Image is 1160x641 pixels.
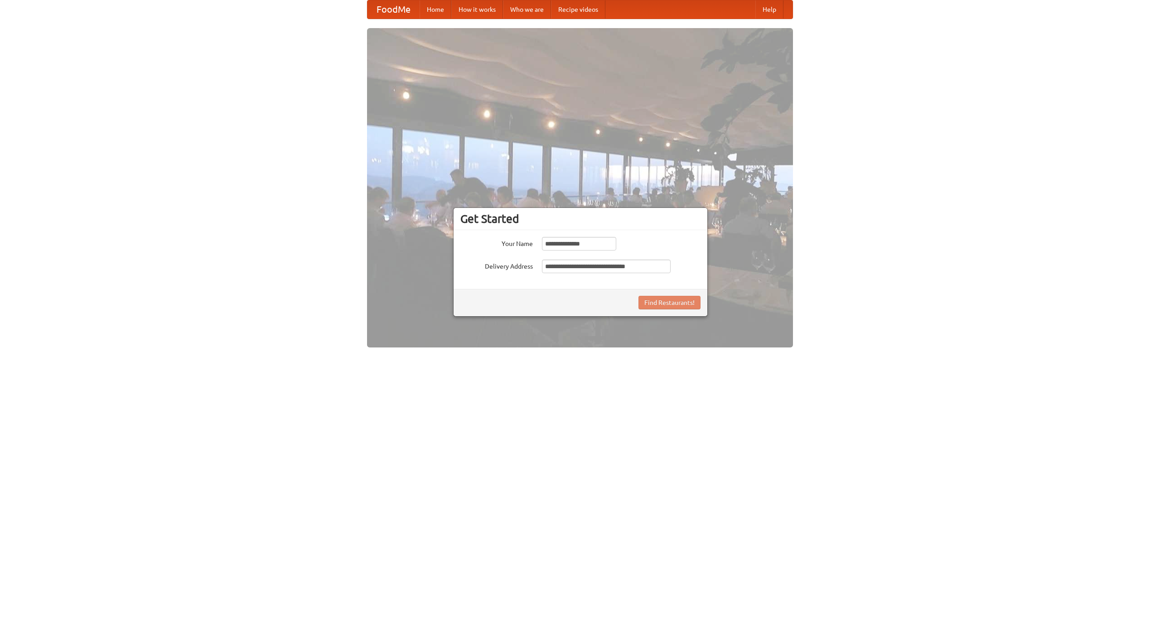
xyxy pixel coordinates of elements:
a: Home [420,0,451,19]
button: Find Restaurants! [638,296,701,309]
label: Delivery Address [460,260,533,271]
a: How it works [451,0,503,19]
a: Help [755,0,783,19]
a: Who we are [503,0,551,19]
h3: Get Started [460,212,701,226]
a: FoodMe [367,0,420,19]
label: Your Name [460,237,533,248]
a: Recipe videos [551,0,605,19]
